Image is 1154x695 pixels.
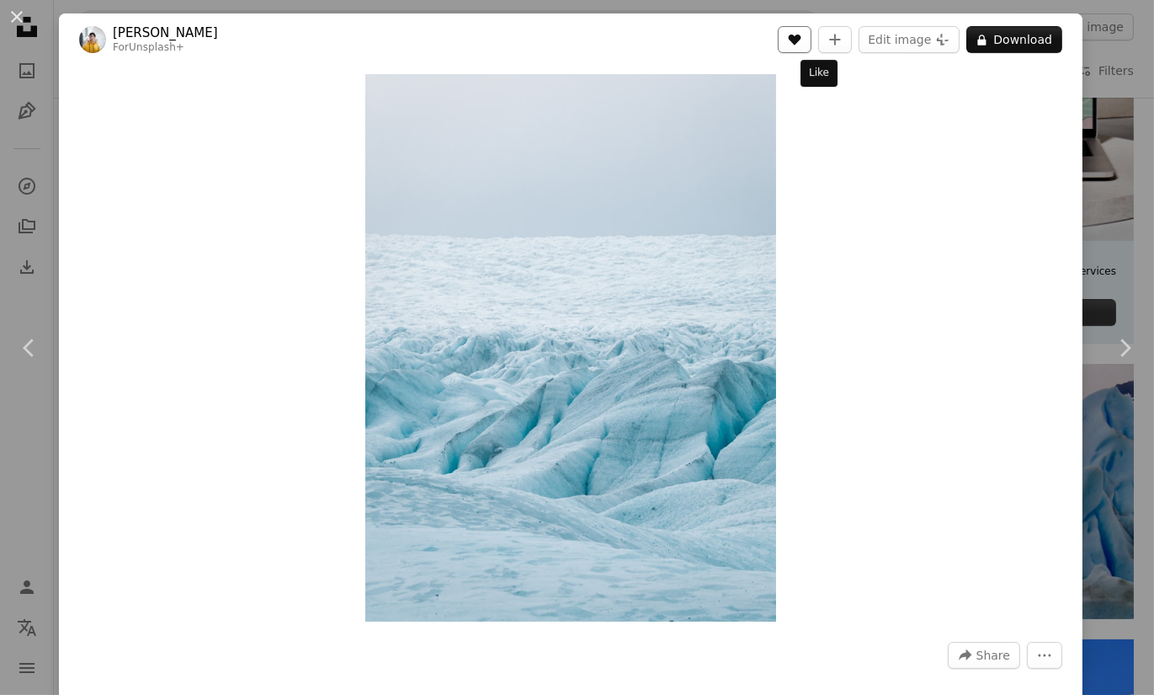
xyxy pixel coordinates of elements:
[976,643,1010,668] span: Share
[365,74,776,622] img: Glacier ice forms a majestic, icy landscape.
[966,26,1062,53] button: Download
[1095,267,1154,429] a: Next
[79,26,106,53] img: Go to Samuele Giglio's profile
[800,60,838,87] div: Like
[818,26,852,53] button: Add to Collection
[1027,642,1062,669] button: More Actions
[365,74,776,622] button: Zoom in on this image
[129,41,184,53] a: Unsplash+
[859,26,960,53] button: Edit image
[948,642,1020,669] button: Share this image
[113,41,218,55] div: For
[778,26,811,53] button: Like
[113,24,218,41] a: [PERSON_NAME]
